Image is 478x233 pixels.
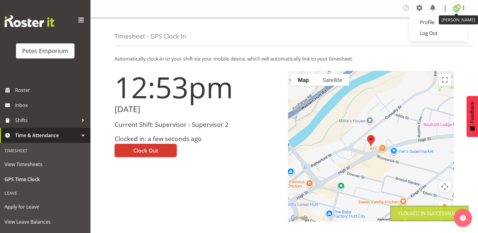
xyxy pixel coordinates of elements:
[316,74,349,86] button: Show satellite imagery
[2,214,89,229] a: View Leave Balances
[5,202,86,211] span: Apply for Leave
[2,199,89,214] a: Apply for Leave
[115,135,281,142] h3: Clocked in: a few seconds ago
[439,74,451,86] button: Toggle fullscreen view
[2,187,89,199] div: Leave
[290,214,309,222] img: Google
[460,215,466,221] img: help-xxl-2.png
[2,144,89,157] div: Timesheet
[115,105,281,114] h2: [DATE]
[5,15,54,27] img: Rosterit website logo
[115,55,454,62] p: Automatically clock-in to your shift via your mobile device, which will automatically link to you...
[409,28,467,39] a: Log Out
[115,71,281,103] h1: 12:53pm
[398,210,461,217] div: Clocked in Successfully
[115,121,281,128] h3: Current Shift: Supervisor - Supervisor 2
[453,5,460,12] img: melissa-cowen2635.jpg
[439,181,451,193] button: Map camera controls
[133,146,158,154] span: Clock Out
[378,217,404,222] button: Keyboard shortcuts
[15,116,78,125] span: Shifts
[15,131,78,140] span: Time & Attendance
[290,214,309,222] a: Open this area in Google Maps (opens a new window)
[2,157,89,172] a: View Timesheets
[15,101,87,110] span: Inbox
[5,160,86,169] span: View Timesheets
[5,217,86,226] span: View Leave Balances
[470,102,475,123] span: Feedback
[439,202,451,214] button: Drag Pegman onto the map to open Street View
[115,33,186,40] h4: Timesheet - GPS Clock In
[5,175,86,184] span: GPS Time Clock
[2,172,89,187] a: GPS Time Clock
[115,144,177,157] button: Clock Out
[15,86,87,95] span: Roster
[467,96,478,137] button: Feedback - Show survey
[22,46,68,55] div: Petes Emporium
[291,74,316,86] button: Show street map
[409,17,467,28] a: Profile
